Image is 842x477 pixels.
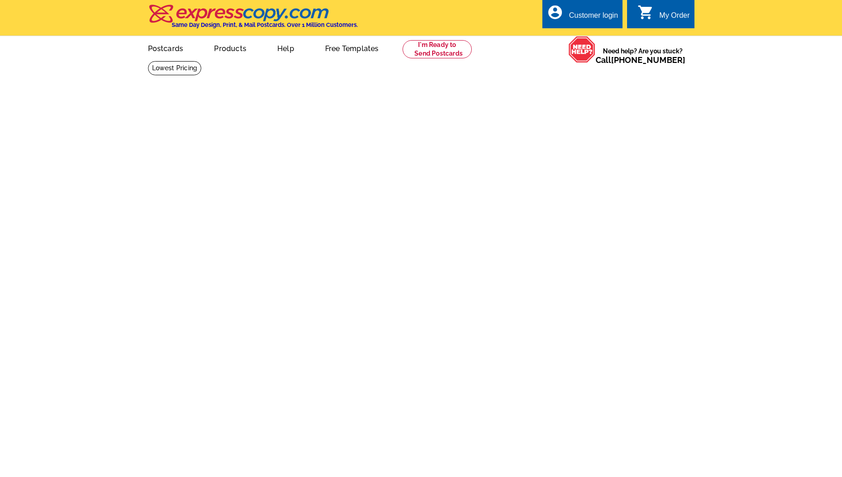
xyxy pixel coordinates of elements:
[638,4,654,21] i: shopping_cart
[311,37,393,58] a: Free Templates
[569,11,618,24] div: Customer login
[659,11,690,24] div: My Order
[568,36,596,63] img: help
[596,47,690,65] span: Need help? Are you stuck?
[172,21,358,28] h4: Same Day Design, Print, & Mail Postcards. Over 1 Million Customers.
[148,11,358,28] a: Same Day Design, Print, & Mail Postcards. Over 1 Million Customers.
[547,10,618,21] a: account_circle Customer login
[547,4,563,21] i: account_circle
[638,10,690,21] a: shopping_cart My Order
[596,55,685,65] span: Call
[133,37,198,58] a: Postcards
[611,55,685,65] a: [PHONE_NUMBER]
[263,37,309,58] a: Help
[199,37,261,58] a: Products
